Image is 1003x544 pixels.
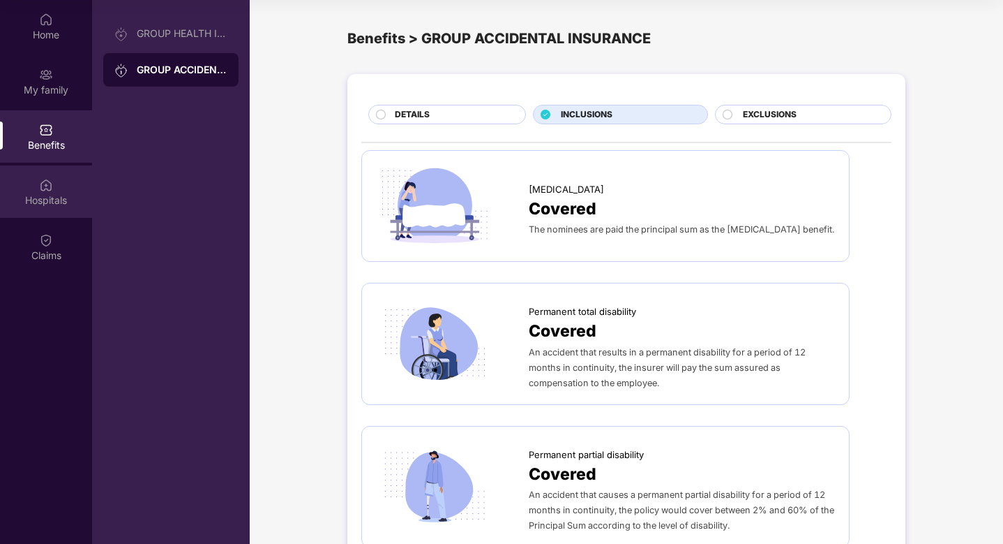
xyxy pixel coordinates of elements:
[39,13,53,27] img: svg+xml;base64,PHN2ZyBpZD0iSG9tZSIgeG1sbnM9Imh0dHA6Ly93d3cudzMub3JnLzIwMDAvc3ZnIiB3aWR0aD0iMjAiIG...
[529,462,596,487] span: Covered
[529,448,644,462] span: Permanent partial disability
[137,63,227,77] div: GROUP ACCIDENTAL INSURANCE
[39,123,53,137] img: svg+xml;base64,PHN2ZyBpZD0iQmVuZWZpdHMiIHhtbG5zPSJodHRwOi8vd3d3LnczLm9yZy8yMDAwL3N2ZyIgd2lkdGg9Ij...
[376,446,494,528] img: icon
[114,64,128,78] img: svg+xml;base64,PHN2ZyB3aWR0aD0iMjAiIGhlaWdodD0iMjAiIHZpZXdCb3g9IjAgMCAyMCAyMCIgZmlsbD0ibm9uZSIgeG...
[529,490,834,531] span: An accident that causes a permanent partial disability for a period of 12 months in continuity, t...
[529,347,806,388] span: An accident that results in a permanent disability for a period of 12 months in continuity, the i...
[529,304,636,318] span: Permanent total disability
[347,28,905,50] div: Benefits > GROUP ACCIDENTAL INSURANCE
[395,108,430,122] span: DETAILS
[743,108,797,122] span: EXCLUSIONS
[376,303,494,385] img: icon
[114,27,128,41] img: svg+xml;base64,PHN2ZyB3aWR0aD0iMjAiIGhlaWdodD0iMjAiIHZpZXdCb3g9IjAgMCAyMCAyMCIgZmlsbD0ibm9uZSIgeG...
[529,224,834,235] span: The nominees are paid the principal sum as the [MEDICAL_DATA] benefit.
[376,165,494,247] img: icon
[137,28,227,39] div: GROUP HEALTH INSURANCE
[39,178,53,192] img: svg+xml;base64,PHN2ZyBpZD0iSG9zcGl0YWxzIiB4bWxucz0iaHR0cDovL3d3dy53My5vcmcvMjAwMC9zdmciIHdpZHRoPS...
[529,182,604,196] span: [MEDICAL_DATA]
[529,318,596,344] span: Covered
[39,233,53,247] img: svg+xml;base64,PHN2ZyBpZD0iQ2xhaW0iIHhtbG5zPSJodHRwOi8vd3d3LnczLm9yZy8yMDAwL3N2ZyIgd2lkdGg9IjIwIi...
[529,196,596,221] span: Covered
[561,108,612,122] span: INCLUSIONS
[39,68,53,82] img: svg+xml;base64,PHN2ZyB3aWR0aD0iMjAiIGhlaWdodD0iMjAiIHZpZXdCb3g9IjAgMCAyMCAyMCIgZmlsbD0ibm9uZSIgeG...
